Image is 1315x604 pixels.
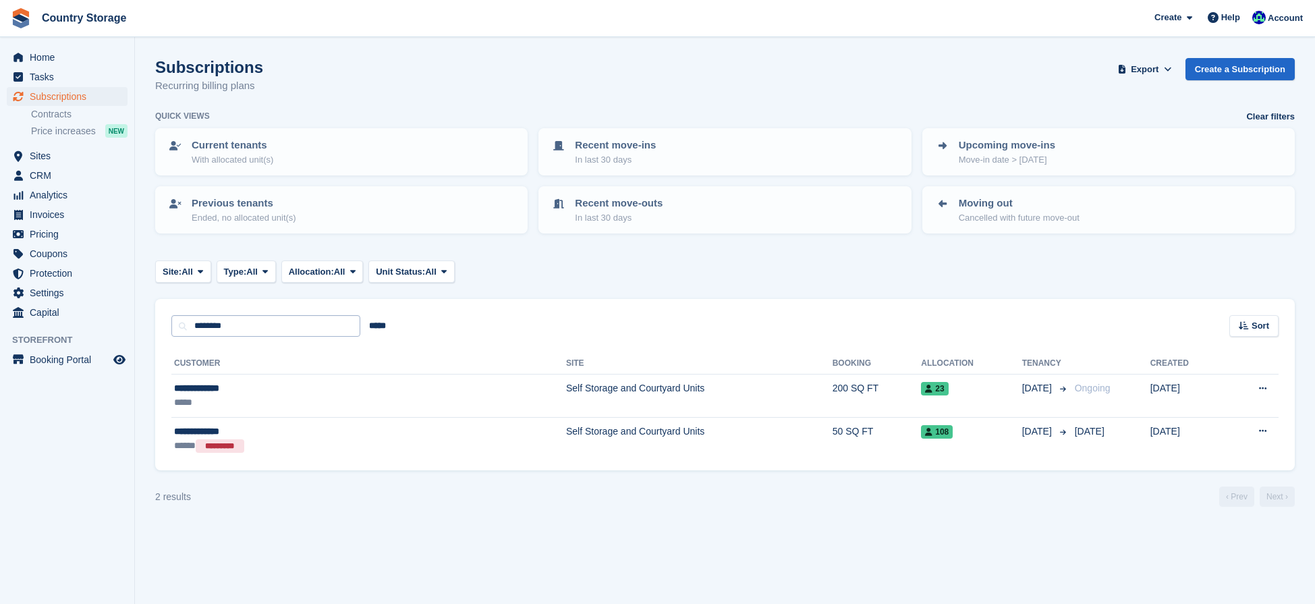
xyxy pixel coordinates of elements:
a: Contracts [31,108,128,121]
span: Export [1131,63,1158,76]
span: Capital [30,303,111,322]
span: Tasks [30,67,111,86]
button: Allocation: All [281,260,364,283]
p: Previous tenants [192,196,296,211]
span: Subscriptions [30,87,111,106]
a: Moving out Cancelled with future move-out [924,188,1293,232]
span: Price increases [31,125,96,138]
p: Recent move-outs [575,196,663,211]
p: With allocated unit(s) [192,153,273,167]
span: All [425,265,437,279]
button: Site: All [155,260,211,283]
span: Allocation: [289,265,334,279]
a: menu [7,48,128,67]
span: Help [1221,11,1240,24]
span: 108 [921,425,953,439]
h1: Subscriptions [155,58,263,76]
span: Site: [163,265,181,279]
span: [DATE] [1075,426,1104,437]
span: Create [1154,11,1181,24]
img: stora-icon-8386f47178a22dfd0bd8f6a31ec36ba5ce8667c1dd55bd0f319d3a0aa187defe.svg [11,8,31,28]
img: Alison Dalnas [1252,11,1266,24]
span: Unit Status: [376,265,425,279]
span: Storefront [12,333,134,347]
a: menu [7,87,128,106]
td: 50 SQ FT [833,417,922,460]
a: menu [7,283,128,302]
p: Cancelled with future move-out [959,211,1080,225]
a: menu [7,303,128,322]
span: All [246,265,258,279]
a: menu [7,225,128,244]
span: Ongoing [1075,383,1111,393]
p: Moving out [959,196,1080,211]
td: [DATE] [1150,417,1225,460]
th: Tenancy [1022,353,1069,375]
a: Recent move-ins In last 30 days [540,130,910,174]
button: Export [1115,58,1175,80]
a: Country Storage [36,7,132,29]
span: Protection [30,264,111,283]
span: Coupons [30,244,111,263]
a: menu [7,166,128,185]
a: Create a Subscription [1185,58,1295,80]
td: [DATE] [1150,375,1225,418]
th: Allocation [921,353,1022,375]
a: menu [7,244,128,263]
a: menu [7,264,128,283]
div: 2 results [155,490,191,504]
span: Pricing [30,225,111,244]
a: Recent move-outs In last 30 days [540,188,910,232]
h6: Quick views [155,110,210,122]
a: Previous [1219,487,1254,507]
span: Account [1268,11,1303,25]
div: NEW [105,124,128,138]
p: Recurring billing plans [155,78,263,94]
p: Current tenants [192,138,273,153]
th: Customer [171,353,566,375]
th: Site [566,353,833,375]
button: Type: All [217,260,276,283]
a: menu [7,67,128,86]
th: Created [1150,353,1225,375]
p: Ended, no allocated unit(s) [192,211,296,225]
a: menu [7,205,128,224]
a: Previous tenants Ended, no allocated unit(s) [157,188,526,232]
a: menu [7,186,128,204]
a: Price increases NEW [31,123,128,138]
span: All [181,265,193,279]
span: CRM [30,166,111,185]
span: Type: [224,265,247,279]
span: Sort [1252,319,1269,333]
button: Unit Status: All [368,260,454,283]
span: [DATE] [1022,381,1055,395]
p: In last 30 days [575,211,663,225]
p: In last 30 days [575,153,656,167]
a: Preview store [111,352,128,368]
p: Recent move-ins [575,138,656,153]
a: Upcoming move-ins Move-in date > [DATE] [924,130,1293,174]
td: 200 SQ FT [833,375,922,418]
span: [DATE] [1022,424,1055,439]
a: Current tenants With allocated unit(s) [157,130,526,174]
td: Self Storage and Courtyard Units [566,417,833,460]
span: Booking Portal [30,350,111,369]
p: Upcoming move-ins [959,138,1055,153]
a: Clear filters [1246,110,1295,123]
td: Self Storage and Courtyard Units [566,375,833,418]
span: Home [30,48,111,67]
a: menu [7,146,128,165]
span: Invoices [30,205,111,224]
span: Sites [30,146,111,165]
span: All [334,265,345,279]
a: Next [1260,487,1295,507]
nav: Page [1216,487,1297,507]
span: 23 [921,382,948,395]
span: Analytics [30,186,111,204]
p: Move-in date > [DATE] [959,153,1055,167]
span: Settings [30,283,111,302]
th: Booking [833,353,922,375]
a: menu [7,350,128,369]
